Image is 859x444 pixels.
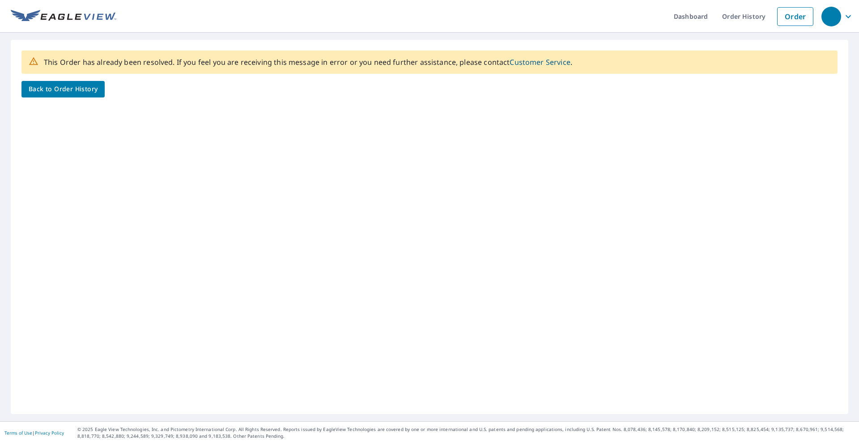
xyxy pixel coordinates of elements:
a: Customer Service [510,57,570,67]
p: | [4,430,64,436]
a: Order [777,7,813,26]
a: Privacy Policy [35,430,64,436]
p: © 2025 Eagle View Technologies, Inc. and Pictometry International Corp. All Rights Reserved. Repo... [77,426,855,440]
img: EV Logo [11,10,116,23]
p: This Order has already been resolved. If you feel you are receiving this message in error or you ... [44,57,572,68]
a: Terms of Use [4,430,32,436]
span: Back to Order History [29,84,98,95]
a: Back to Order History [21,81,105,97]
